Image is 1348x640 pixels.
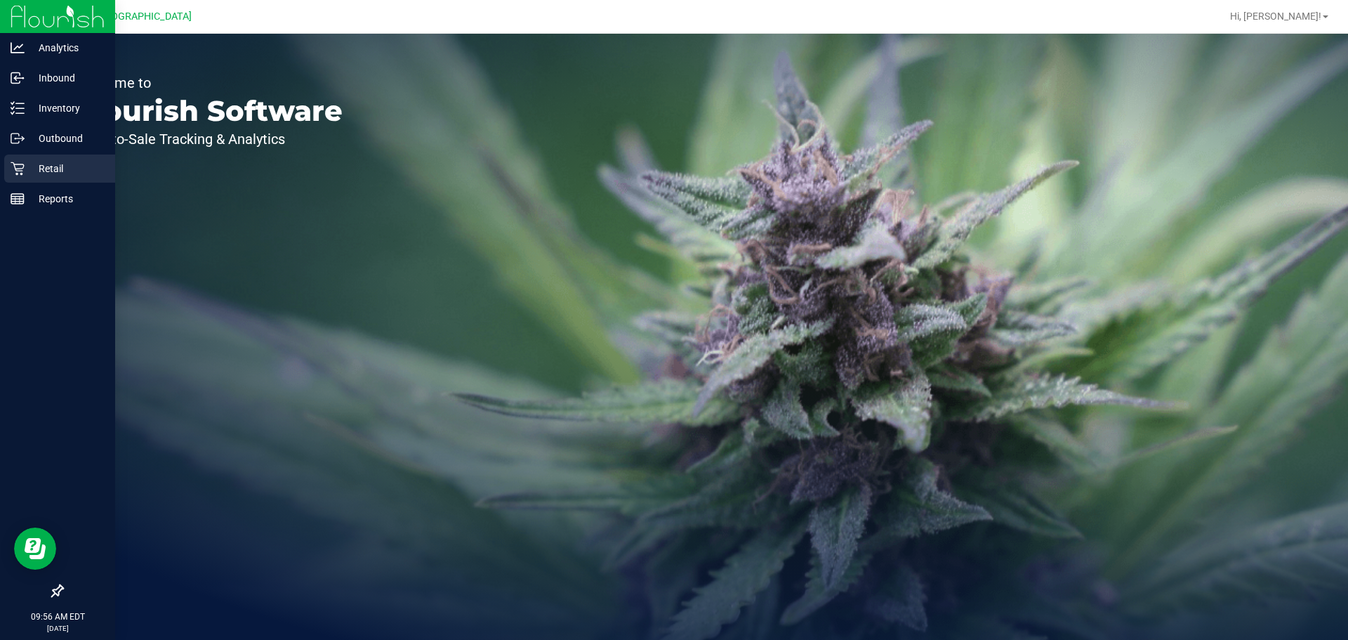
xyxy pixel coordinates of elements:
[1230,11,1321,22] span: Hi, [PERSON_NAME]!
[6,610,109,623] p: 09:56 AM EDT
[14,528,56,570] iframe: Resource center
[11,131,25,145] inline-svg: Outbound
[76,76,343,90] p: Welcome to
[25,130,109,147] p: Outbound
[25,190,109,207] p: Reports
[25,100,109,117] p: Inventory
[76,132,343,146] p: Seed-to-Sale Tracking & Analytics
[76,97,343,125] p: Flourish Software
[11,71,25,85] inline-svg: Inbound
[11,192,25,206] inline-svg: Reports
[11,101,25,115] inline-svg: Inventory
[11,41,25,55] inline-svg: Analytics
[25,160,109,177] p: Retail
[6,623,109,634] p: [DATE]
[11,162,25,176] inline-svg: Retail
[95,11,192,22] span: [GEOGRAPHIC_DATA]
[25,39,109,56] p: Analytics
[25,70,109,86] p: Inbound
